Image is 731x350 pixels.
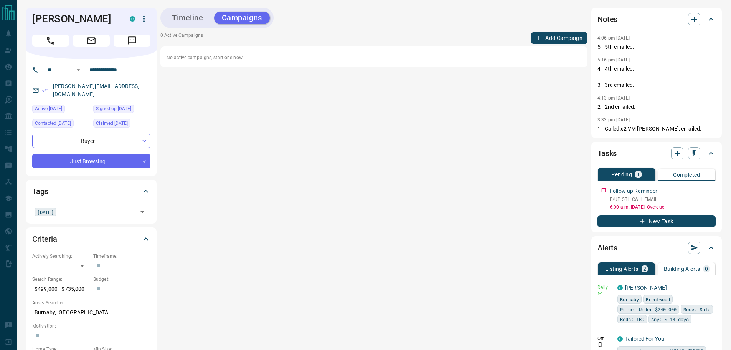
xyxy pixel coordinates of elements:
[597,147,617,159] h2: Tasks
[93,105,150,115] div: Tue Aug 26 2025
[32,253,89,260] p: Actively Searching:
[683,305,710,313] span: Mode: Sale
[93,253,150,260] p: Timeframe:
[597,342,603,347] svg: Push Notification Only
[32,323,150,330] p: Motivation:
[646,295,670,303] span: Brentwood
[32,13,118,25] h1: [PERSON_NAME]
[32,134,150,148] div: Buyer
[32,105,89,115] div: Thu Aug 28 2025
[74,65,83,75] button: Open
[597,125,716,133] p: 1 - Called x2 VM [PERSON_NAME], emailed.
[637,172,640,177] p: 1
[53,83,140,97] a: [PERSON_NAME][EMAIL_ADDRESS][DOMAIN_NAME]
[32,233,57,245] h2: Criteria
[597,291,603,296] svg: Email
[137,207,148,217] button: Open
[160,32,203,44] p: 0 Active Campaigns
[597,57,630,63] p: 5:16 pm [DATE]
[620,315,644,323] span: Beds: 1BD
[32,35,69,47] span: Call
[610,204,716,211] p: 6:00 a.m. [DATE] - Overdue
[130,16,135,22] div: condos.ca
[35,105,62,113] span: Active [DATE]
[167,54,581,61] p: No active campaigns, start one now
[617,336,623,342] div: condos.ca
[610,196,716,203] p: F/UP 5TH CALL EMAIL
[32,185,48,197] h2: Tags
[93,276,150,283] p: Budget:
[605,266,639,272] p: Listing Alerts
[620,305,677,313] span: Price: Under $740,000
[96,105,131,113] span: Signed up [DATE]
[114,35,150,47] span: Message
[93,119,150,130] div: Tue Aug 26 2025
[42,88,48,93] svg: Email Verified
[597,242,617,254] h2: Alerts
[597,335,613,342] p: Off
[597,103,716,111] p: 2 - 2nd emailed.
[214,12,270,24] button: Campaigns
[597,13,617,25] h2: Notes
[597,215,716,227] button: New Task
[597,35,630,41] p: 4:06 pm [DATE]
[597,43,716,51] p: 5 - 5th emailed.
[597,10,716,28] div: Notes
[597,117,630,123] p: 3:33 pm [DATE]
[32,230,150,248] div: Criteria
[651,315,689,323] span: Any: < 14 days
[35,119,71,127] span: Contacted [DATE]
[32,299,150,306] p: Areas Searched:
[705,266,708,272] p: 0
[164,12,211,24] button: Timeline
[620,295,639,303] span: Burnaby
[664,266,700,272] p: Building Alerts
[32,283,89,295] p: $499,000 - $735,000
[611,172,632,177] p: Pending
[597,95,630,101] p: 4:13 pm [DATE]
[625,336,664,342] a: Tailored For You
[32,276,89,283] p: Search Range:
[597,239,716,257] div: Alerts
[597,284,613,291] p: Daily
[32,306,150,319] p: Burnaby, [GEOGRAPHIC_DATA]
[37,208,54,216] span: [DATE]
[32,119,89,130] div: Tue Aug 26 2025
[673,172,700,177] p: Completed
[32,154,150,168] div: Just Browsing
[643,266,646,272] p: 2
[625,285,667,291] a: [PERSON_NAME]
[73,35,110,47] span: Email
[531,32,587,44] button: Add Campaign
[597,144,716,163] div: Tasks
[617,285,623,290] div: condos.ca
[32,182,150,201] div: Tags
[597,65,716,89] p: 4 - 4th emailed. 3 - 3rd emailed.
[96,119,128,127] span: Claimed [DATE]
[610,187,657,195] p: Follow up Reminder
